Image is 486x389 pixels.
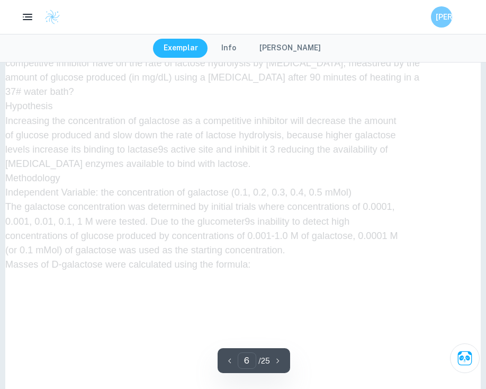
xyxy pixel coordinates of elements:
[5,187,352,198] span: Independent Variable: the concentration of galactose (0.1, 0.2, 0.3, 0.4, 0.5 mMol)
[5,173,60,183] span: Methodology
[5,72,419,83] span: amount of glucose produced (in mg/dL) using a [MEDICAL_DATA] after 90 minutes of heating in a
[44,9,60,25] img: Clastify logo
[450,343,480,373] button: Ask Clai
[5,216,349,227] span: 0.001, 0.01, 0.1, 1 M were tested. Due to the glucometer9s inability to detect high
[5,130,396,140] span: of glucose produced and slow down the rate of lactose hydrolysis, because higher galactose
[431,6,452,28] button: [PERSON_NAME]
[436,11,448,23] h6: [PERSON_NAME]
[211,39,247,58] button: Info
[5,231,398,241] span: concentrations of glucose produced by concentrations of 0.001-1.0 M of galactose, 0.0001 M
[5,86,69,97] span: 37# water bath
[38,9,60,25] a: Clastify logo
[69,86,74,97] span: ?
[153,39,209,58] button: Exemplar
[5,201,395,212] span: The galactose concentration was determined by initial trials where concentrations of 0.0001,
[5,116,397,126] span: Increasing the concentration of galactose as a competitive inhibitor will decrease the amount
[5,101,52,111] span: Hypothesis
[237,144,267,155] span: nhibit it
[258,355,270,367] p: / 25
[269,144,275,155] span: 3
[5,245,285,255] span: (or 0.1 mMol) of galactose was used as the starting concentration.
[249,39,331,58] button: [PERSON_NAME]
[5,259,250,270] span: Masses of D-galactose were calculated using the formula:
[5,58,420,68] span: competitive inhibitor have on the rate of lactose hydrolysis by [MEDICAL_DATA], measured by the
[5,144,237,155] span: levels increase its binding to lactase9s active site and i
[278,144,388,155] span: reducing the availability of
[5,158,251,169] span: [MEDICAL_DATA] enzymes available to bind with lactose.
